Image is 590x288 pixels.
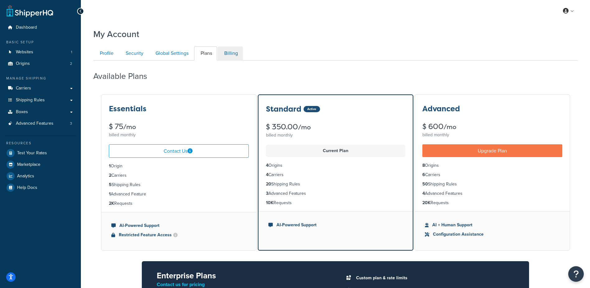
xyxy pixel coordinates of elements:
span: Help Docs [17,185,37,190]
a: Upgrade Plan [422,144,562,157]
strong: 4 [422,190,425,197]
h2: Available Plans [93,72,156,81]
small: /mo [123,122,136,131]
a: ShipperHQ Home [7,5,53,17]
a: Analytics [5,170,76,182]
li: Requests [109,200,249,207]
span: Analytics [17,174,34,179]
small: /mo [444,122,456,131]
span: 1 [71,50,72,55]
span: Marketplace [17,162,40,167]
button: Open Resource Center [568,266,584,282]
h1: My Account [93,28,139,40]
span: 3 [70,121,72,126]
a: Marketplace [5,159,76,170]
div: Resources [5,141,76,146]
li: Advanced Features [266,190,405,197]
li: Websites [5,46,76,58]
div: $ 600 [422,123,562,131]
li: Restricted Feature Access [111,232,246,238]
small: /mo [298,123,311,132]
div: billed monthly [422,131,562,139]
a: Billing [218,46,243,60]
div: $ 350.00 [266,123,405,131]
strong: 5 [109,181,112,188]
p: Current Plan [270,146,402,155]
h3: Advanced [422,105,460,113]
strong: 8 [422,162,425,169]
a: Plans [194,46,217,60]
strong: 2K [109,200,114,207]
li: Shipping Rules [109,181,249,188]
div: billed monthly [109,131,249,139]
a: Profile [93,46,118,60]
a: Advanced Features 3 [5,118,76,129]
span: Dashboard [16,25,37,30]
div: Manage Shipping [5,76,76,81]
li: Custom plan & rate limits [353,274,514,282]
li: Origins [422,162,562,169]
a: Global Settings [149,46,193,60]
li: AI-Powered Support [111,222,246,229]
div: $ 75 [109,123,249,131]
a: Websites 1 [5,46,76,58]
a: Dashboard [5,22,76,33]
li: Advanced Feature [109,191,249,198]
li: Carriers [109,172,249,179]
a: Test Your Rates [5,147,76,159]
li: Origins [266,162,405,169]
span: Test Your Rates [17,151,47,156]
strong: 4 [266,162,268,169]
strong: 1 [109,163,111,169]
li: Origins [5,58,76,70]
li: Shipping Rules [266,181,405,188]
li: Advanced Features [422,190,562,197]
div: Active [304,106,320,112]
strong: 3 [266,190,268,197]
span: Boxes [16,109,28,115]
strong: 6 [422,171,425,178]
h3: Standard [266,105,301,113]
span: 2 [70,61,72,66]
li: Carriers [266,171,405,178]
a: Contact Us [109,144,249,158]
a: Help Docs [5,182,76,193]
strong: 20K [422,199,430,206]
li: Configuration Assistance [425,231,560,238]
span: Advanced Features [16,121,53,126]
div: Basic Setup [5,40,76,45]
a: Security [119,46,148,60]
span: Origins [16,61,30,66]
strong: 2 [109,172,111,179]
h2: Enterprise Plans [157,271,326,280]
strong: 4 [266,171,268,178]
li: AI + Human Support [425,222,560,228]
a: Boxes [5,106,76,118]
strong: 1 [109,191,111,197]
li: AI-Powered Support [268,222,403,228]
strong: 10K [266,199,273,206]
strong: 50 [422,181,428,187]
span: Websites [16,50,33,55]
li: Carriers [422,171,562,178]
li: Origin [109,163,249,170]
li: Advanced Features [5,118,76,129]
span: Shipping Rules [16,98,45,103]
h3: Essentials [109,105,146,113]
div: billed monthly [266,131,405,140]
a: Carriers [5,83,76,94]
strong: 20 [266,181,271,187]
a: Origins 2 [5,58,76,70]
li: Requests [422,199,562,206]
a: Shipping Rules [5,94,76,106]
li: Shipping Rules [422,181,562,188]
li: Requests [266,199,405,206]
